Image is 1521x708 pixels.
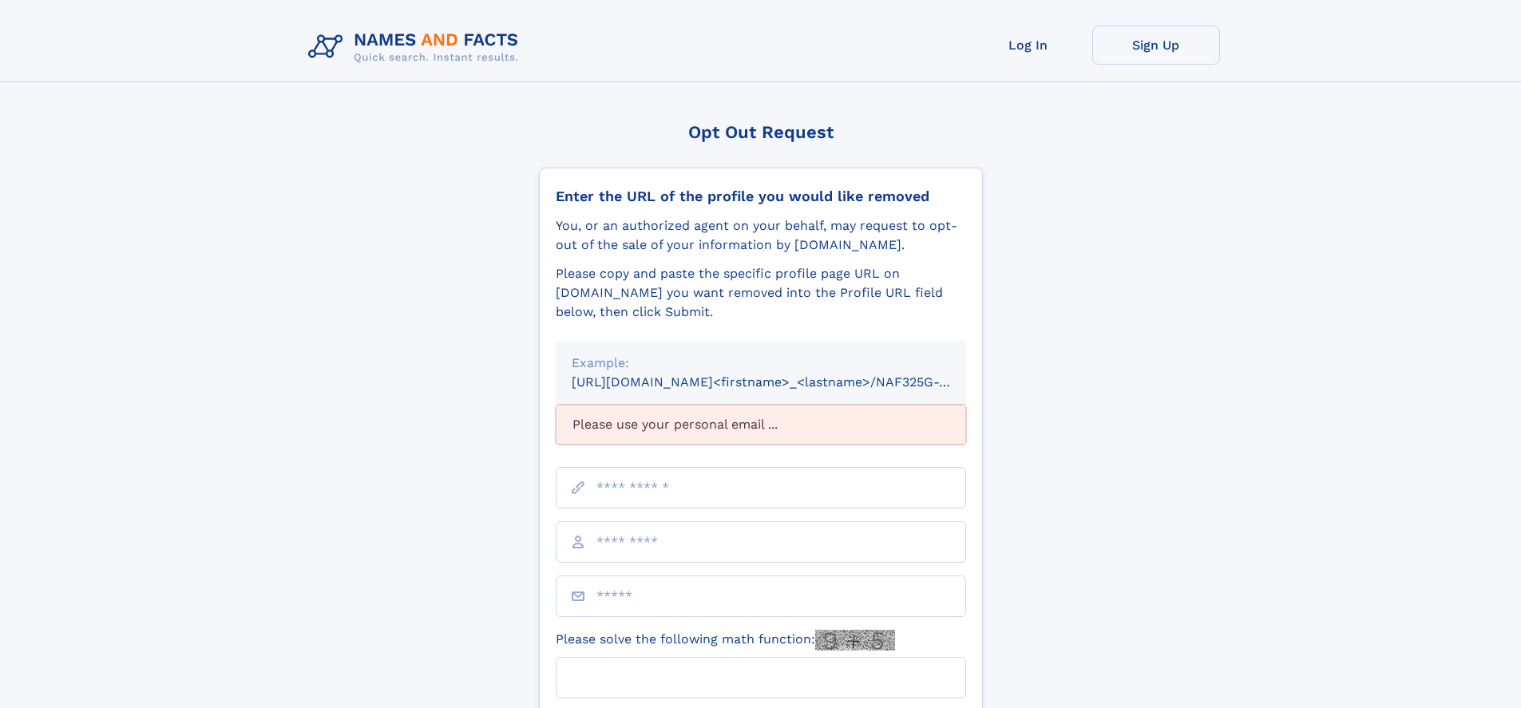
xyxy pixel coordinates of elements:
div: You, or an authorized agent on your behalf, may request to opt-out of the sale of your informatio... [556,216,966,255]
a: Sign Up [1092,26,1220,65]
div: Please use your personal email ... [556,405,966,445]
div: Enter the URL of the profile you would like removed [556,188,966,205]
div: Please copy and paste the specific profile page URL on [DOMAIN_NAME] you want removed into the Pr... [556,264,966,322]
div: Opt Out Request [539,122,983,142]
img: Logo Names and Facts [302,26,532,69]
a: Log In [964,26,1092,65]
small: [URL][DOMAIN_NAME]<firstname>_<lastname>/NAF325G-xxxxxxxx [572,374,996,390]
div: Example: [572,354,950,373]
label: Please solve the following math function: [556,630,895,651]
